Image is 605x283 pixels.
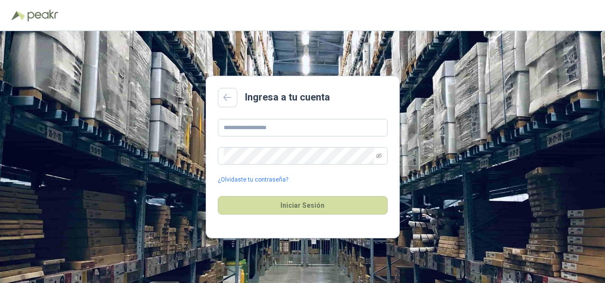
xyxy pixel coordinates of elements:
a: ¿Olvidaste tu contraseña? [218,175,288,184]
span: eye-invisible [376,153,382,159]
img: Peakr [27,10,58,21]
img: Logo [12,11,25,20]
h2: Ingresa a tu cuenta [245,90,330,105]
button: Iniciar Sesión [218,196,388,215]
